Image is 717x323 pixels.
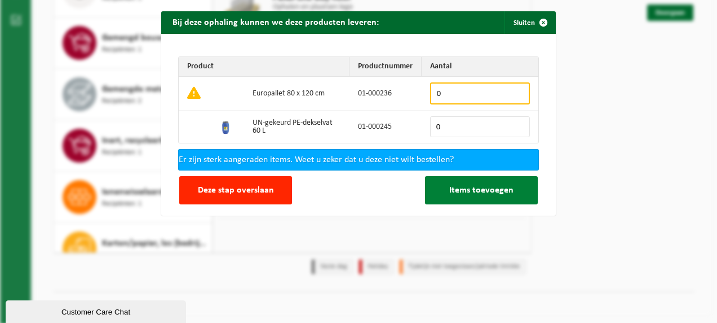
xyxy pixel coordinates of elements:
td: 01-000236 [349,77,422,111]
button: Sluiten [504,11,555,34]
div: Er zijn sterk aangeraden items. Weet u zeker dat u deze niet wilt bestellen? [179,150,538,170]
h2: Bij deze ophaling kunnen we deze producten leveren: [161,11,390,33]
iframe: chat widget [6,298,188,323]
button: Items toevoegen [425,176,538,204]
img: 01-000245 [218,117,236,135]
td: 01-000245 [349,111,422,143]
span: Deze stap overslaan [198,186,274,195]
th: Productnummer [349,57,422,77]
td: Europallet 80 x 120 cm [244,77,349,111]
button: Deze stap overslaan [179,176,292,204]
th: Aantal [422,57,538,77]
th: Product [179,57,349,77]
span: Items toevoegen [449,186,514,195]
td: UN-gekeurd PE-dekselvat 60 L [244,111,349,143]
